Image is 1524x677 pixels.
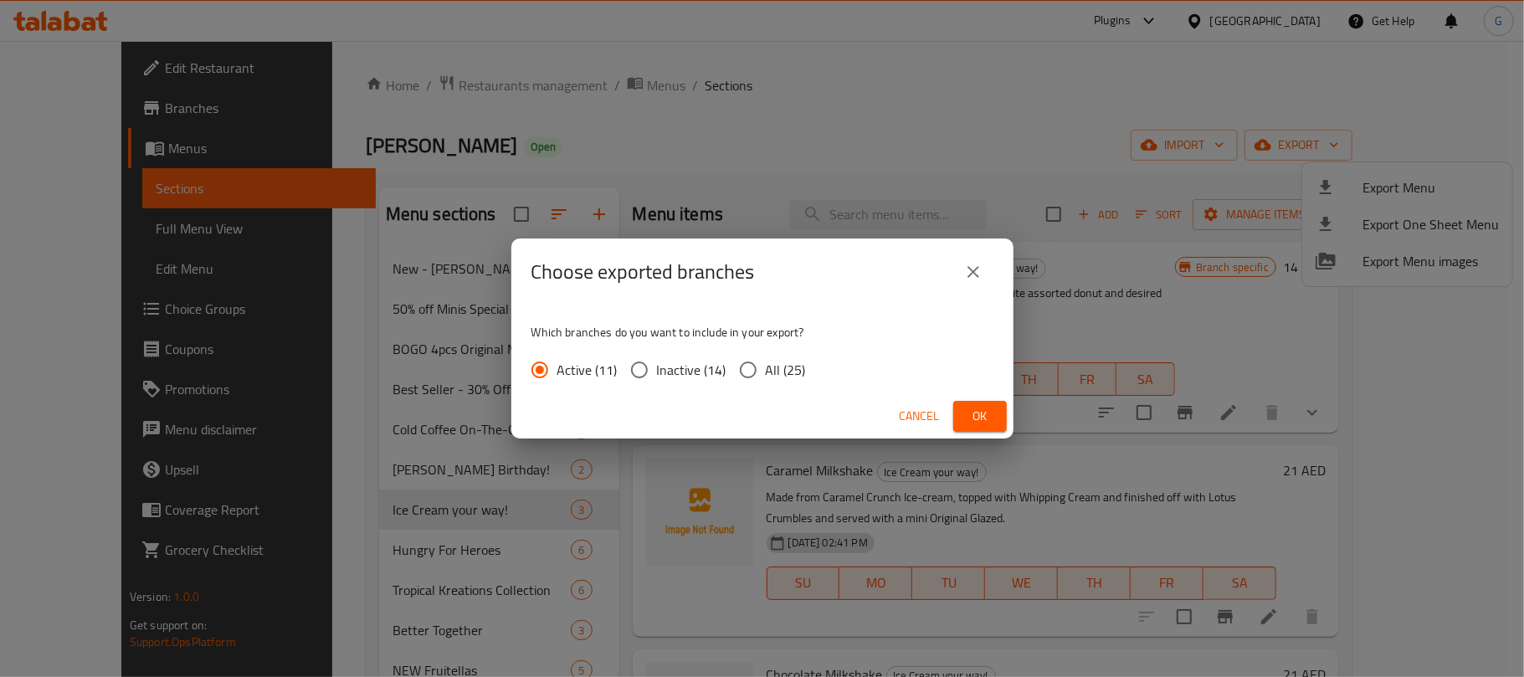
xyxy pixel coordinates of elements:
span: Ok [967,406,993,427]
span: All (25) [766,360,806,380]
p: Which branches do you want to include in your export? [531,324,993,341]
button: close [953,252,993,292]
span: Active (11) [557,360,618,380]
button: Ok [953,401,1007,432]
span: Cancel [900,406,940,427]
h2: Choose exported branches [531,259,755,285]
span: Inactive (14) [657,360,726,380]
button: Cancel [893,401,947,432]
